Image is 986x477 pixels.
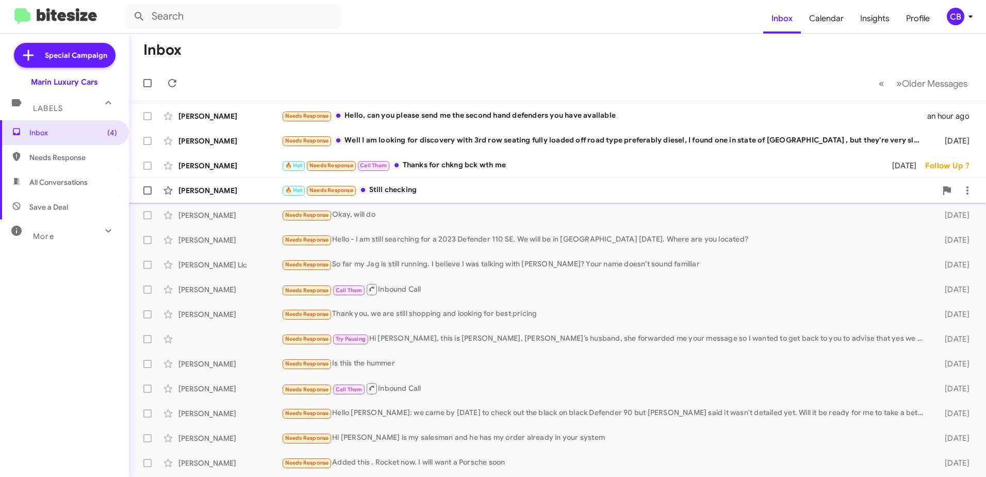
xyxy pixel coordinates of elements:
div: Okay, will do [282,209,928,221]
span: Needs Response [285,459,329,466]
span: Needs Response [285,261,329,268]
div: [PERSON_NAME] [178,384,282,394]
div: Inbound Call [282,382,928,395]
span: More [33,232,54,241]
a: Profile [898,4,938,34]
div: [PERSON_NAME] [178,161,282,171]
span: Save a Deal [29,202,68,212]
div: Hi [PERSON_NAME], this is [PERSON_NAME], [PERSON_NAME]’s husband, she forwarded me your message s... [282,333,928,345]
div: [PERSON_NAME] [178,359,282,369]
div: [DATE] [928,136,978,146]
div: Hello, can you please send me the second hand defenders you have available [282,110,927,122]
span: Needs Response [285,360,329,367]
div: [PERSON_NAME] [178,309,282,320]
span: Needs Response [285,435,329,441]
div: [DATE] [928,235,978,245]
span: Special Campaign [45,50,107,60]
button: CB [938,8,975,25]
span: All Conversations [29,177,88,187]
div: [PERSON_NAME] Llc [178,260,282,270]
div: [DATE] [928,433,978,443]
div: Hi [PERSON_NAME] is my salesman and he has my order already in your system [282,432,928,444]
div: [DATE] [928,408,978,419]
div: Thanks for chkng bck wth me [282,160,879,171]
div: Inbound Call [282,283,928,296]
span: Call Them [360,162,387,169]
div: [DATE] [928,284,978,295]
div: [DATE] [928,458,978,468]
span: Needs Response [285,311,329,317]
div: Added this . Rocket now. I will want a Porsche soon [282,457,928,469]
nav: Page navigation example [873,73,974,94]
div: [DATE] [928,260,978,270]
div: Thank you, we are still shopping and looking for best pricing [282,308,928,320]
span: Needs Response [285,410,329,417]
span: Needs Response [285,386,329,393]
span: Needs Response [309,162,353,169]
span: 🔥 Hot [285,187,303,194]
div: Is this the hummer [282,358,928,370]
div: [DATE] [928,210,978,220]
div: [DATE] [928,334,978,344]
div: Well I am looking for discovery with 3rd row seating fully loaded off road type preferably diesel... [282,135,928,147]
a: Insights [852,4,898,34]
span: Needs Response [29,152,117,163]
div: So far my Jag is still running. I believe I was talking with [PERSON_NAME]? Your name doesn't sou... [282,259,928,271]
span: « [879,77,884,90]
a: Calendar [801,4,852,34]
div: Still checking [282,184,936,196]
div: Hello [PERSON_NAME]: we came by [DATE] to check out the black on black Defender 90 but [PERSON_NA... [282,407,928,419]
div: [DATE] [928,384,978,394]
span: Inbox [29,128,117,138]
span: Older Messages [902,78,967,89]
button: Next [890,73,974,94]
span: Call Them [336,386,363,393]
h1: Inbox [143,42,182,58]
span: Needs Response [285,137,329,144]
div: [PERSON_NAME] [178,210,282,220]
span: Needs Response [285,287,329,294]
div: [PERSON_NAME] [178,408,282,419]
div: [DATE] [879,161,925,171]
div: CB [947,8,964,25]
span: Needs Response [285,236,329,243]
div: [PERSON_NAME] [178,235,282,245]
button: Previous [873,73,891,94]
a: Special Campaign [14,43,116,68]
div: Marin Luxury Cars [31,77,98,87]
span: Needs Response [285,336,329,342]
input: Search [125,4,341,29]
div: [PERSON_NAME] [178,433,282,443]
span: Needs Response [285,212,329,218]
span: Needs Response [309,187,353,194]
span: Needs Response [285,113,329,119]
span: (4) [107,128,117,138]
div: [PERSON_NAME] [178,458,282,468]
span: Labels [33,104,63,113]
span: Try Pausing [336,336,366,342]
div: [DATE] [928,359,978,369]
span: Call Them [336,287,363,294]
span: 🔥 Hot [285,162,303,169]
div: Hello - I am still searching for a 2023 Defender 110 SE. We will be in [GEOGRAPHIC_DATA] [DATE]. ... [282,234,928,246]
div: [PERSON_NAME] [178,185,282,196]
div: [PERSON_NAME] [178,136,282,146]
div: Follow Up ? [925,161,978,171]
div: [PERSON_NAME] [178,284,282,295]
a: Inbox [763,4,801,34]
span: » [896,77,902,90]
div: [DATE] [928,309,978,320]
div: an hour ago [927,111,978,121]
div: [PERSON_NAME] [178,111,282,121]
